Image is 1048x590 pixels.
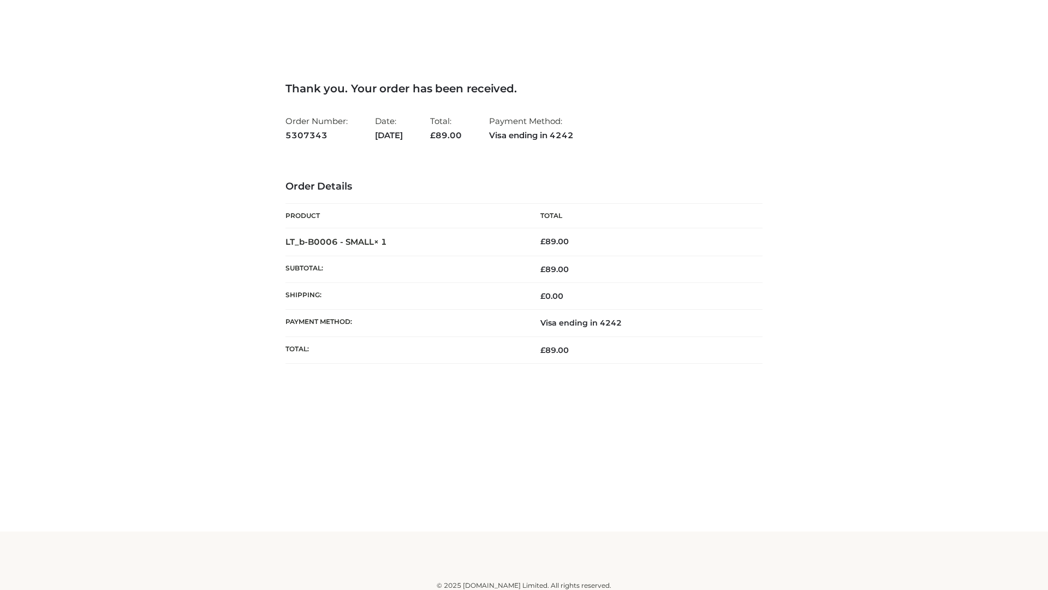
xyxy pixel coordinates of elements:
th: Subtotal: [285,256,524,282]
th: Total [524,204,763,228]
bdi: 0.00 [540,291,563,301]
li: Payment Method: [489,111,574,145]
strong: 5307343 [285,128,348,143]
span: £ [540,345,545,355]
span: £ [540,237,545,246]
span: 89.00 [540,345,569,355]
li: Total: [430,111,462,145]
li: Date: [375,111,403,145]
strong: LT_b-B0006 - SMALL [285,237,387,247]
td: Visa ending in 4242 [524,310,763,337]
span: £ [540,291,545,301]
th: Payment method: [285,310,524,337]
h3: Thank you. Your order has been received. [285,82,763,95]
span: 89.00 [540,264,569,274]
span: 89.00 [430,130,462,140]
bdi: 89.00 [540,237,569,246]
span: £ [540,264,545,274]
th: Total: [285,337,524,363]
th: Product [285,204,524,228]
li: Order Number: [285,111,348,145]
strong: [DATE] [375,128,403,143]
th: Shipping: [285,283,524,310]
h3: Order Details [285,181,763,193]
strong: Visa ending in 4242 [489,128,574,143]
span: £ [430,130,436,140]
strong: × 1 [374,237,387,247]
